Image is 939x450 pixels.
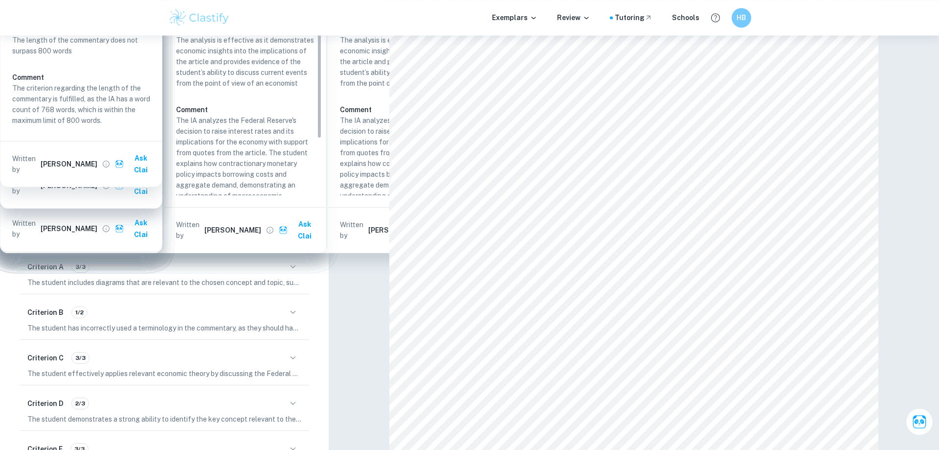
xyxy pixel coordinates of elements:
p: The IA analyzes the Federal Reserve's decision to raise interest rates and its implications for t... [176,115,314,277]
p: The analysis is effective as it demonstrates economic insights into the implications of the artic... [340,35,478,89]
h6: Criterion A [27,261,64,272]
h6: [PERSON_NAME] [41,159,97,169]
a: Schools [672,12,699,23]
button: Ask Clai [113,214,158,243]
button: View full profile [263,223,277,237]
p: Written by [12,153,39,175]
p: The student has incorrectly used a terminology in the commentary, as they should have used "disin... [27,323,301,333]
button: Ask Clai [906,408,933,435]
span: 2/3 [72,399,89,408]
p: The student includes diagrams that are relevant to the chosen concept and topic, such as illustra... [27,277,301,288]
button: View full profile [99,157,113,171]
p: The length of the commentary does not surpass 800 words [12,35,150,56]
img: clai.svg [279,226,288,235]
p: The student demonstrates a strong ability to identify the key concept relevant to the article, wh... [27,414,301,425]
h6: Comment [12,72,150,83]
button: Ask Clai [277,215,322,245]
p: Written by [340,219,366,241]
button: Help and Feedback [707,9,724,26]
button: Ask Clai [113,149,158,179]
img: clai.svg [115,224,124,234]
h6: Comment [340,104,478,115]
p: Exemplars [492,12,537,23]
span: 3/3 [72,262,89,271]
img: Clastify logo [168,8,230,27]
p: The student effectively applies relevant economic theory by discussing the Federal Reserve's cont... [27,368,301,379]
span: 3/3 [72,354,89,362]
p: Review [557,12,590,23]
h6: Comment [176,104,314,115]
h6: HB [736,12,747,23]
p: The criterion regarding the length of the commentary is fulfilled, as the IA has a word count of ... [12,83,150,126]
h6: Criterion D [27,398,64,409]
img: clai.svg [115,160,124,169]
h6: Criterion C [27,353,64,363]
p: The analysis is effective as it demonstrates economic insights into the implications of the artic... [176,35,314,89]
p: Written by [176,219,202,241]
p: The IA analyzes the Federal Reserve's decision to raise interest rates and its implications for t... [340,115,478,277]
p: Written by [12,218,39,239]
button: View full profile [99,222,113,236]
a: Tutoring [615,12,652,23]
h6: [PERSON_NAME] [368,225,425,236]
h6: [PERSON_NAME] [41,223,97,234]
span: 1/2 [72,308,87,317]
h6: Criterion B [27,307,64,318]
h6: [PERSON_NAME] [204,225,261,236]
button: HB [732,8,751,27]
